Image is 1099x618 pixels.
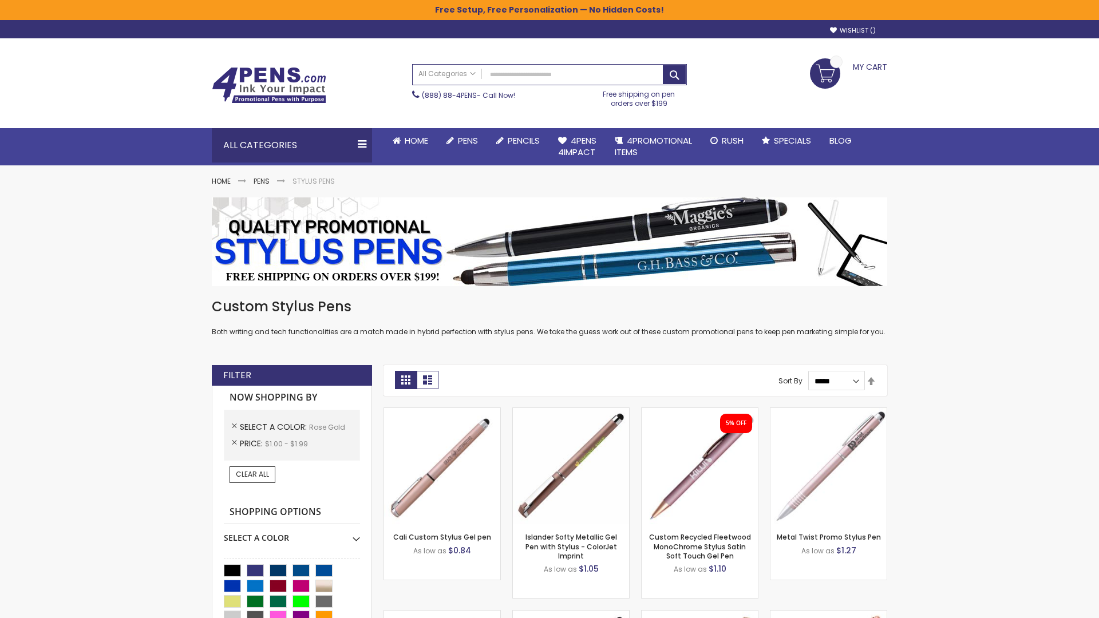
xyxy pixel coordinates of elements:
[384,407,500,417] a: Cali Custom Stylus Gel pen-Rose Gold
[224,524,360,544] div: Select A Color
[591,85,687,108] div: Free shipping on pen orders over $199
[448,545,471,556] span: $0.84
[777,532,881,542] a: Metal Twist Promo Stylus Pen
[549,128,606,165] a: 4Pens4impact
[384,408,500,524] img: Cali Custom Stylus Gel pen-Rose Gold
[544,564,577,574] span: As low as
[413,65,481,84] a: All Categories
[642,407,758,417] a: Custom Recycled Fleetwood MonoChrome Stylus Satin Soft Touch Gel Pen-Rose Gold
[774,134,811,146] span: Specials
[722,134,744,146] span: Rush
[836,545,856,556] span: $1.27
[212,67,326,104] img: 4Pens Custom Pens and Promotional Products
[405,134,428,146] span: Home
[393,532,491,542] a: Cali Custom Stylus Gel pen
[830,26,876,35] a: Wishlist
[223,369,251,382] strong: Filter
[649,532,751,560] a: Custom Recycled Fleetwood MonoChrome Stylus Satin Soft Touch Gel Pen
[413,546,446,556] span: As low as
[508,134,540,146] span: Pencils
[753,128,820,153] a: Specials
[820,128,861,153] a: Blog
[513,407,629,417] a: Islander Softy Metallic Gel Pen with Stylus - ColorJet Imprint-Rose Gold
[770,407,887,417] a: Metal Twist Promo Stylus Pen-Rose gold
[395,371,417,389] strong: Grid
[701,128,753,153] a: Rush
[240,421,309,433] span: Select A Color
[579,563,599,575] span: $1.05
[709,563,726,575] span: $1.10
[212,128,372,163] div: All Categories
[254,176,270,186] a: Pens
[240,438,265,449] span: Price
[558,134,596,158] span: 4Pens 4impact
[418,69,476,78] span: All Categories
[829,134,852,146] span: Blog
[778,376,802,386] label: Sort By
[224,500,360,525] strong: Shopping Options
[384,128,437,153] a: Home
[642,408,758,524] img: Custom Recycled Fleetwood MonoChrome Stylus Satin Soft Touch Gel Pen-Rose Gold
[212,176,231,186] a: Home
[770,408,887,524] img: Metal Twist Promo Stylus Pen-Rose gold
[212,298,887,337] div: Both writing and tech functionalities are a match made in hybrid perfection with stylus pens. We ...
[292,176,335,186] strong: Stylus Pens
[487,128,549,153] a: Pencils
[513,408,629,524] img: Islander Softy Metallic Gel Pen with Stylus - ColorJet Imprint-Rose Gold
[422,90,477,100] a: (888) 88-4PENS
[212,298,887,316] h1: Custom Stylus Pens
[437,128,487,153] a: Pens
[212,197,887,286] img: Stylus Pens
[236,469,269,479] span: Clear All
[674,564,707,574] span: As low as
[458,134,478,146] span: Pens
[525,532,617,560] a: Islander Softy Metallic Gel Pen with Stylus - ColorJet Imprint
[422,90,515,100] span: - Call Now!
[230,466,275,482] a: Clear All
[309,422,345,432] span: Rose Gold
[801,546,835,556] span: As low as
[224,386,360,410] strong: Now Shopping by
[726,419,746,427] div: 5% OFF
[265,439,308,449] span: $1.00 - $1.99
[606,128,701,165] a: 4PROMOTIONALITEMS
[615,134,692,158] span: 4PROMOTIONAL ITEMS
